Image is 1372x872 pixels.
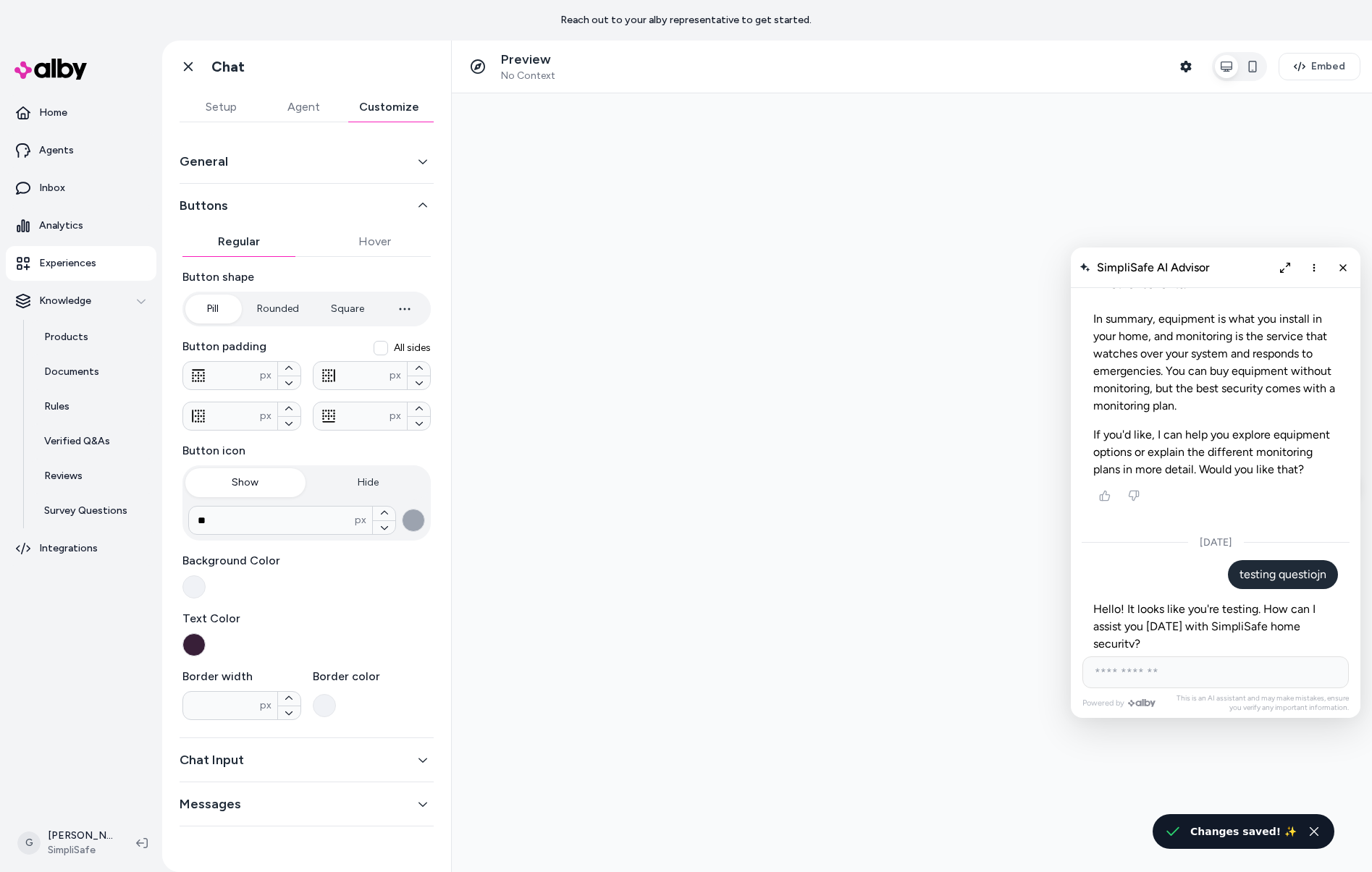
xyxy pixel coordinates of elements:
[180,227,434,726] div: Buttons
[394,341,431,355] span: All sides
[6,246,156,281] a: Experiences
[262,93,345,122] button: Agent
[501,69,555,82] span: No Context
[48,829,113,843] p: [PERSON_NAME]
[182,668,301,685] label: Border width
[180,93,262,122] button: Setup
[30,424,156,459] a: Verified Q&As
[1279,53,1360,80] button: Embed
[44,469,83,483] p: Reviews
[182,338,431,355] label: Button padding
[6,171,156,206] a: Inbox
[9,820,125,866] button: G[PERSON_NAME]SimpliSafe
[182,227,295,256] button: Regular
[182,442,431,460] label: Button icon
[6,531,156,566] a: Integrations
[30,320,156,355] a: Products
[501,51,555,68] p: Preview
[390,409,401,423] span: px
[1305,823,1323,840] button: Close toast
[243,295,313,323] button: Rounded
[39,541,98,556] p: Integrations
[30,494,156,528] a: Survey Questions
[1190,823,1297,840] div: Changes saved! ✨
[180,195,434,216] button: Buttons
[39,294,91,308] p: Knowledge
[6,96,156,130] a: Home
[211,58,245,76] h1: Chat
[260,698,272,713] span: px
[185,295,240,323] button: Pill
[308,468,429,497] button: Hide
[44,399,70,414] p: Rules
[319,227,432,256] button: Hover
[17,831,41,855] span: G
[260,368,272,383] span: px
[345,93,434,122] button: Customize
[39,256,96,271] p: Experiences
[39,219,83,233] p: Analytics
[182,552,431,570] label: Background Color
[560,13,812,27] p: Reach out to your alby representative to get started.
[39,181,65,195] p: Inbox
[1311,59,1345,74] span: Embed
[44,330,88,344] p: Products
[355,513,366,528] span: px
[48,843,113,858] span: SimpliSafe
[44,365,99,379] p: Documents
[39,106,67,120] p: Home
[185,468,306,497] button: Show
[39,143,74,158] p: Agents
[14,59,87,80] img: alby Logo
[390,368,401,383] span: px
[182,268,431,286] label: Button shape
[30,389,156,424] a: Rules
[182,610,431,627] label: Text Color
[374,341,388,355] button: All sides
[30,459,156,494] a: Reviews
[6,133,156,168] a: Agents
[313,668,432,685] label: Border color
[44,504,127,518] p: Survey Questions
[6,284,156,318] button: Knowledge
[180,750,434,770] button: Chat Input
[180,794,434,814] button: Messages
[260,409,272,423] span: px
[180,151,434,172] button: General
[30,355,156,389] a: Documents
[316,295,379,323] button: Square
[44,434,110,449] p: Verified Q&As
[6,208,156,243] a: Analytics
